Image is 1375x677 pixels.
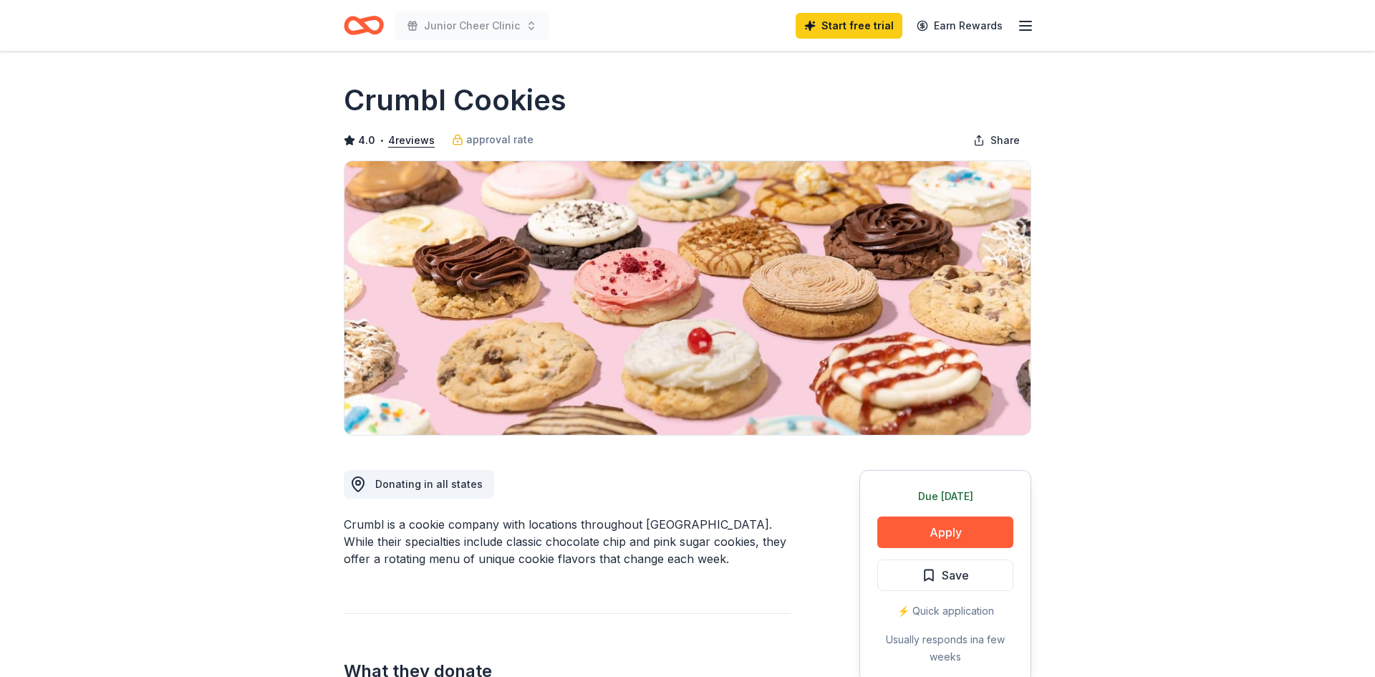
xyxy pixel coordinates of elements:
[908,13,1011,39] a: Earn Rewards
[344,161,1031,435] img: Image for Crumbl Cookies
[942,566,969,585] span: Save
[877,631,1013,666] div: Usually responds in a few weeks
[358,132,375,149] span: 4.0
[380,135,385,146] span: •
[877,488,1013,505] div: Due [DATE]
[796,13,902,39] a: Start free trial
[962,126,1031,155] button: Share
[344,516,791,567] div: Crumbl is a cookie company with locations throughout [GEOGRAPHIC_DATA]. While their specialties i...
[344,80,566,120] h1: Crumbl Cookies
[877,602,1013,620] div: ⚡️ Quick application
[466,131,534,148] span: approval rate
[877,517,1013,548] button: Apply
[344,9,384,42] a: Home
[375,478,483,490] span: Donating in all states
[877,560,1013,591] button: Save
[395,11,549,40] button: Junior Cheer Clinic
[452,131,534,148] a: approval rate
[388,132,435,149] button: 4reviews
[990,132,1020,149] span: Share
[424,17,520,34] span: Junior Cheer Clinic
